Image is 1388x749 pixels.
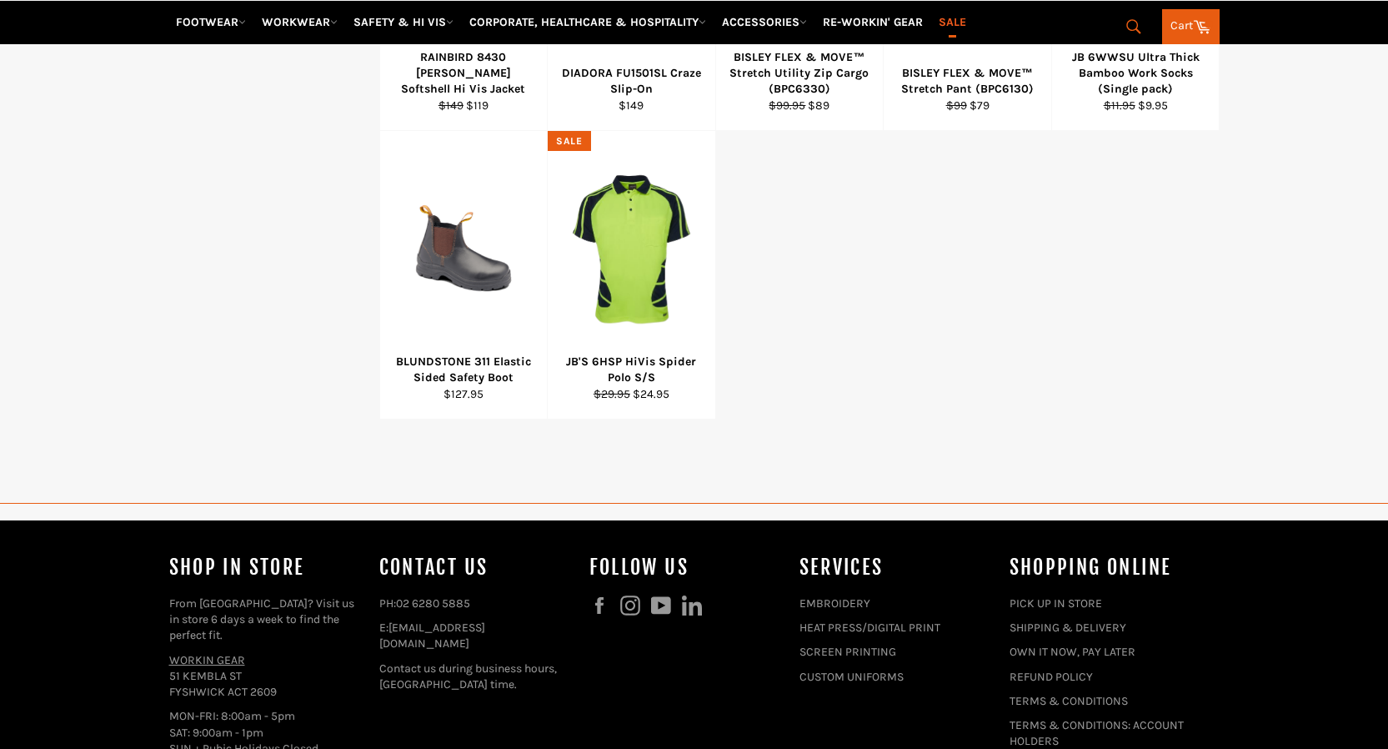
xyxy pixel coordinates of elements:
[1010,694,1128,708] a: TERMS & CONDITIONS
[1062,98,1209,113] div: $9.95
[438,98,464,113] s: $149
[726,49,873,98] div: BISLEY FLEX & MOVE™ Stretch Utility Zip Cargo (BPC6330)
[463,8,713,37] a: CORPORATE, HEALTHCARE & HOSPITALITY
[799,554,993,581] h4: services
[169,8,253,37] a: FOOTWEAR
[932,8,973,37] a: SALE
[379,621,485,651] a: [EMAIL_ADDRESS][DOMAIN_NAME]
[559,354,705,386] div: JB'S 6HSP HiVis Spider Polo S/S
[1010,645,1135,659] a: OWN IT NOW, PAY LATER
[1062,49,1209,98] div: JB 6WWSU Ultra Thick Bamboo Work Socks (Single pack)
[547,131,715,420] a: JB'S 6HSP HiVis Spider Polo S/S - Workin' Gear JB'S 6HSP HiVis Spider Polo S/S $29.95 $24.95
[1010,596,1102,611] a: PICK UP IN STORE
[390,386,537,402] div: $127.95
[169,554,363,581] h4: Shop In Store
[946,98,967,113] s: $99
[594,387,630,401] s: $29.95
[169,653,245,667] a: WORKIN GEAR
[390,354,537,386] div: BLUNDSTONE 311 Elastic Sided Safety Boot
[769,98,805,113] s: $99.95
[799,621,940,635] a: HEAT PRESS/DIGITAL PRINT
[169,596,363,644] p: From [GEOGRAPHIC_DATA]? Visit us in store 6 days a week to find the perfect fit.
[255,8,344,37] a: WORKWEAR
[569,173,694,326] img: JB'S 6HSP HiVis Spider Polo S/S - Workin' Gear
[379,131,548,420] a: BLUNDSTONE 311 Elastic Sided Safety Boot - Workin' Gear BLUNDSTONE 311 Elastic Sided Safety Boot ...
[548,131,590,152] div: Sale
[799,670,904,684] a: CUSTOM UNIFORMS
[390,49,537,98] div: RAINBIRD 8430 [PERSON_NAME] Softshell Hi Vis Jacket
[1010,718,1184,748] a: TERMS & CONDITIONS: ACCOUNT HOLDERS
[1104,98,1135,113] s: $11.95
[379,620,573,652] p: E:
[894,65,1041,98] div: BISLEY FLEX & MOVE™ Stretch Pant (BPC6130)
[401,202,527,297] img: BLUNDSTONE 311 Elastic Sided Safety Boot - Workin' Gear
[799,596,870,611] a: EMBROIDERY
[169,652,363,701] p: 51 KEMBLA ST FYSHWICK ACT 2609
[799,645,896,659] a: SCREEN PRINTING
[390,98,537,113] div: $119
[347,8,460,37] a: SAFETY & HI VIS
[559,98,705,113] div: $149
[589,554,783,581] h4: Follow us
[396,596,470,611] a: 02 6280 5885
[1010,670,1093,684] a: REFUND POLICY
[559,65,705,98] div: DIADORA FU1501SL Craze Slip-On
[816,8,930,37] a: RE-WORKIN' GEAR
[1010,621,1126,635] a: SHIPPING & DELIVERY
[559,386,705,402] div: $24.95
[1162,9,1220,44] a: Cart
[715,8,814,37] a: ACCESSORIES
[379,554,573,581] h4: Contact Us
[894,98,1041,113] div: $79
[1010,554,1203,581] h4: SHOPPING ONLINE
[379,596,573,611] p: PH:
[726,98,873,113] div: $89
[379,661,573,693] p: Contact us during business hours, [GEOGRAPHIC_DATA] time.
